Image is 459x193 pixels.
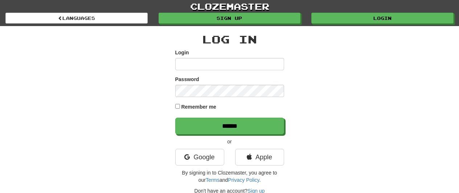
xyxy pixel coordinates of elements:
[228,177,259,183] a: Privacy Policy
[5,13,148,24] a: Languages
[175,49,189,56] label: Login
[175,138,284,145] p: or
[181,103,216,110] label: Remember me
[206,177,220,183] a: Terms
[175,33,284,45] h2: Log In
[175,149,224,165] a: Google
[235,149,284,165] a: Apple
[159,13,301,24] a: Sign up
[311,13,454,24] a: Login
[175,76,199,83] label: Password
[175,169,284,184] p: By signing in to Clozemaster, you agree to our and .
